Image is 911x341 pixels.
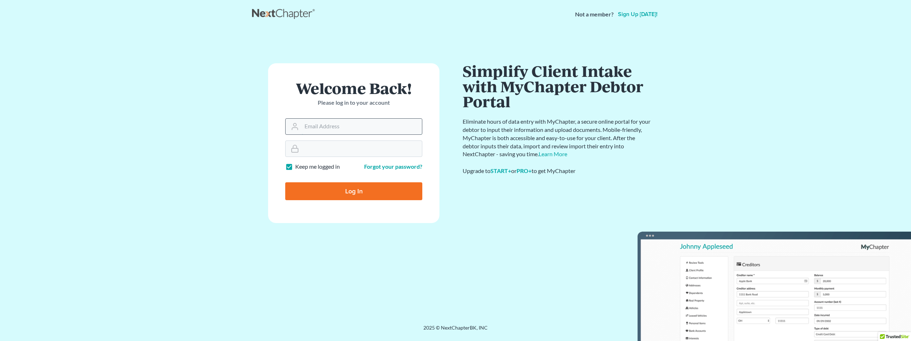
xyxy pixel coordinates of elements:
[616,11,659,17] a: Sign up [DATE]!
[490,167,511,174] a: START+
[252,324,659,337] div: 2025 © NextChapterBK, INC
[285,182,422,200] input: Log In
[463,167,652,175] div: Upgrade to or to get MyChapter
[285,99,422,107] p: Please log in to your account
[463,63,652,109] h1: Simplify Client Intake with MyChapter Debtor Portal
[517,167,532,174] a: PRO+
[302,119,422,134] input: Email Address
[539,150,567,157] a: Learn More
[364,163,422,170] a: Forgot your password?
[575,10,614,19] strong: Not a member?
[285,80,422,96] h1: Welcome Back!
[463,118,652,158] p: Eliminate hours of data entry with MyChapter, a secure online portal for your debtor to input the...
[295,163,340,171] label: Keep me logged in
